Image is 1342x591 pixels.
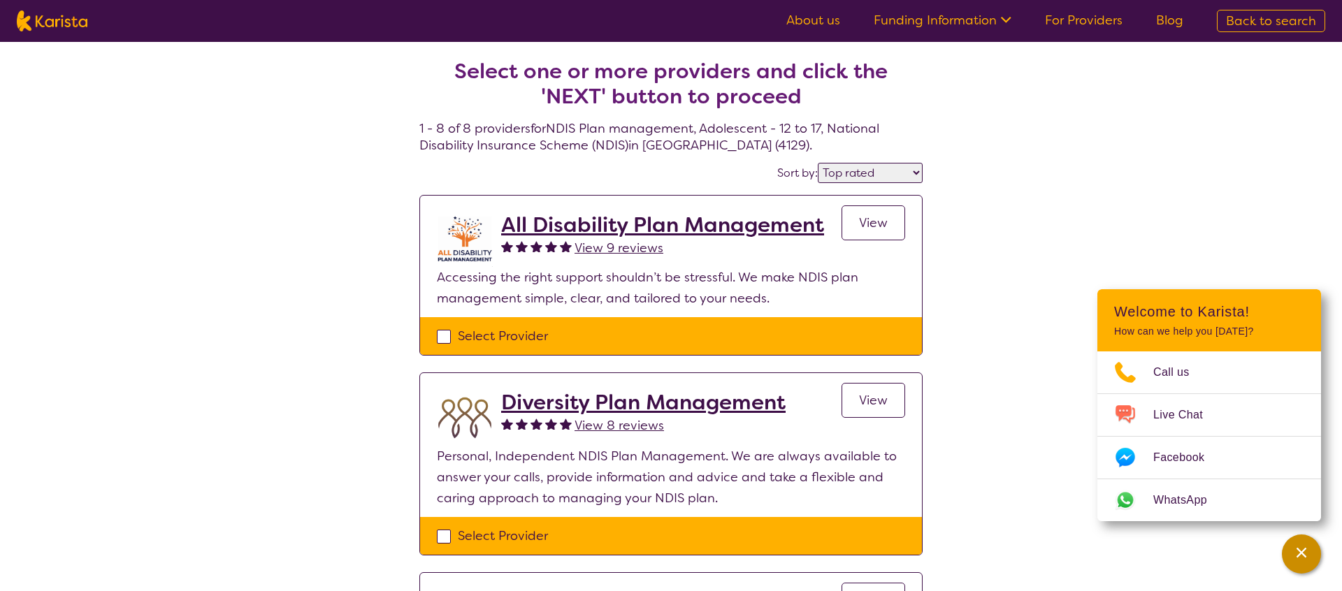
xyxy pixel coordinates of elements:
[531,418,542,430] img: fullstar
[1097,479,1321,521] a: Web link opens in a new tab.
[859,214,888,231] span: View
[1226,13,1316,29] span: Back to search
[1114,326,1304,337] p: How can we help you [DATE]?
[1217,10,1325,32] a: Back to search
[1153,490,1224,511] span: WhatsApp
[575,415,664,436] a: View 8 reviews
[516,240,528,252] img: fullstar
[1153,404,1220,425] span: Live Chat
[1156,12,1183,29] a: Blog
[545,240,557,252] img: fullstar
[545,418,557,430] img: fullstar
[437,212,493,267] img: at5vqv0lot2lggohlylh.jpg
[786,12,840,29] a: About us
[575,240,663,256] span: View 9 reviews
[501,240,513,252] img: fullstar
[501,212,824,238] a: All Disability Plan Management
[1153,447,1221,468] span: Facebook
[17,10,87,31] img: Karista logo
[437,390,493,446] img: duqvjtfkvnzb31ymex15.png
[531,240,542,252] img: fullstar
[575,238,663,258] a: View 9 reviews
[437,267,905,309] p: Accessing the right support shouldn’t be stressful. We make NDIS plan management simple, clear, a...
[1097,289,1321,521] div: Channel Menu
[437,446,905,509] p: Personal, Independent NDIS Plan Management. We are always available to answer your calls, provide...
[1097,351,1321,521] ul: Choose channel
[1045,12,1123,29] a: For Providers
[560,418,572,430] img: fullstar
[436,59,906,109] h2: Select one or more providers and click the 'NEXT' button to proceed
[1153,362,1206,383] span: Call us
[842,383,905,418] a: View
[516,418,528,430] img: fullstar
[501,418,513,430] img: fullstar
[1282,534,1321,574] button: Channel Menu
[560,240,572,252] img: fullstar
[575,417,664,434] span: View 8 reviews
[874,12,1011,29] a: Funding Information
[419,25,923,154] h4: 1 - 8 of 8 providers for NDIS Plan management , Adolescent - 12 to 17 , National Disability Insur...
[777,166,818,180] label: Sort by:
[842,205,905,240] a: View
[859,392,888,409] span: View
[501,390,786,415] a: Diversity Plan Management
[1114,303,1304,320] h2: Welcome to Karista!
